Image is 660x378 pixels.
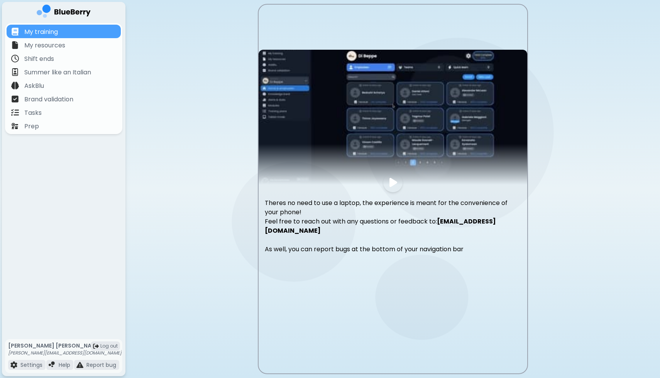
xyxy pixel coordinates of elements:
img: company logo [37,5,91,20]
img: file icon [11,122,19,130]
img: file icon [11,28,19,35]
img: file icon [49,361,56,368]
p: Shift ends [24,54,54,64]
img: video thumbnail [259,50,527,185]
img: logout [93,343,99,349]
img: file icon [11,68,19,76]
span: Log out [100,343,118,349]
p: Report bug [86,361,116,368]
img: file icon [11,41,19,49]
p: [PERSON_NAME] [PERSON_NAME] [8,342,122,349]
img: file icon [11,82,19,89]
img: file icon [389,177,397,188]
p: Help [59,361,70,368]
img: file icon [11,109,19,116]
img: file icon [11,55,19,62]
p: AskBlu [24,81,44,91]
p: Prep [24,122,39,131]
p: Summer like an Italian [24,68,91,77]
p: My training [24,27,58,37]
a: [EMAIL_ADDRESS][DOMAIN_NAME] [265,217,496,235]
img: file icon [10,361,17,368]
p: [PERSON_NAME][EMAIL_ADDRESS][DOMAIN_NAME] [8,350,122,356]
p: Tasks [24,108,42,118]
p: Settings [20,361,42,368]
p: My resources [24,41,65,50]
img: file icon [76,361,83,368]
p: Theres no need to use a laptop, the experience is meant for the convenience of your phone! [265,198,521,217]
img: file icon [11,95,19,103]
p: Brand validation [24,95,73,104]
p: Feel free to reach out with any questions or feedback to: As well, you can report bugs at the bot... [265,217,521,254]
